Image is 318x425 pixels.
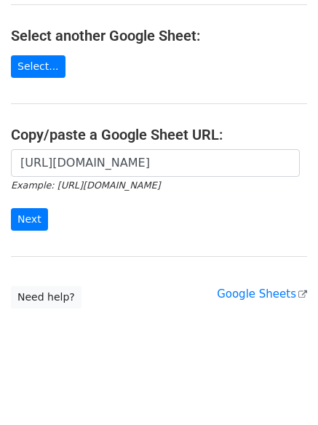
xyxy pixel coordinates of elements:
a: Need help? [11,286,82,309]
iframe: Chat Widget [245,355,318,425]
small: Example: [URL][DOMAIN_NAME] [11,180,160,191]
a: Select... [11,55,65,78]
input: Paste your Google Sheet URL here [11,149,300,177]
input: Next [11,208,48,231]
h4: Select another Google Sheet: [11,27,307,44]
a: Google Sheets [217,287,307,301]
h4: Copy/paste a Google Sheet URL: [11,126,307,143]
